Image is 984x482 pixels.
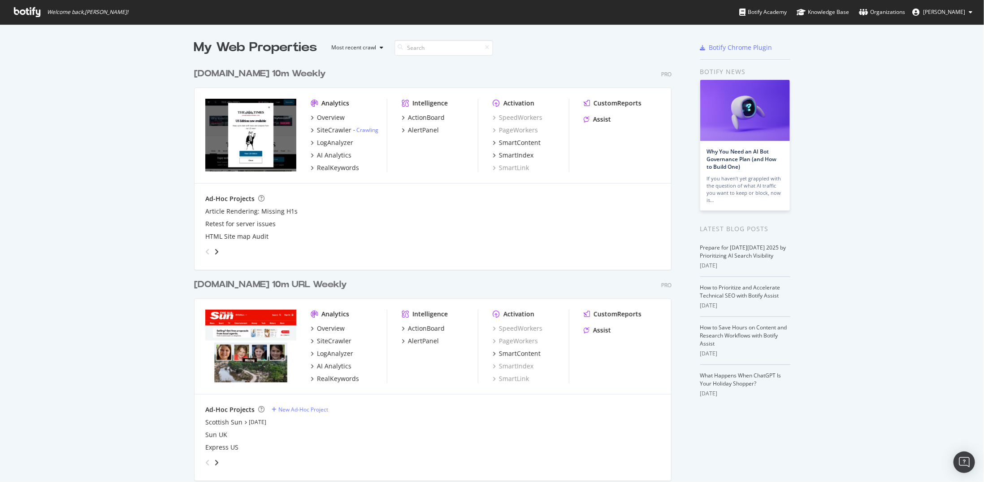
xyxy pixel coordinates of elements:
[493,126,538,135] a: PageWorkers
[321,99,349,108] div: Analytics
[859,8,905,17] div: Organizations
[499,151,533,160] div: SmartIndex
[205,418,243,427] a: Scottish Sun
[797,8,849,17] div: Knowledge Base
[311,374,359,383] a: RealKeywords
[194,278,347,291] div: [DOMAIN_NAME] 10m URL Weekly
[317,126,351,135] div: SiteCrawler
[194,67,329,80] a: [DOMAIN_NAME] 10m Weekly
[503,99,534,108] div: Activation
[205,219,276,228] a: Retest for server issues
[493,362,533,371] a: SmartIndex
[493,163,529,172] a: SmartLink
[205,99,296,171] img: www.TheTimes.co.uk
[272,406,328,413] a: New Ad-Hoc Project
[317,362,351,371] div: AI Analytics
[311,362,351,371] a: AI Analytics
[321,310,349,319] div: Analytics
[594,310,642,319] div: CustomReports
[317,151,351,160] div: AI Analytics
[311,163,359,172] a: RealKeywords
[202,456,213,470] div: angle-left
[700,350,790,358] div: [DATE]
[47,9,128,16] span: Welcome back, [PERSON_NAME] !
[194,39,317,57] div: My Web Properties
[594,99,642,108] div: CustomReports
[408,113,445,122] div: ActionBoard
[325,40,387,55] button: Most recent crawl
[311,151,351,160] a: AI Analytics
[700,372,781,387] a: What Happens When ChatGPT Is Your Holiday Shopper?
[584,115,611,124] a: Assist
[402,113,445,122] a: ActionBoard
[499,349,541,358] div: SmartContent
[661,70,672,78] div: Pro
[205,443,238,452] div: Express US
[700,224,790,234] div: Latest Blog Posts
[205,232,269,241] a: HTML Site map Audit
[700,262,790,270] div: [DATE]
[408,324,445,333] div: ActionBoard
[493,113,542,122] a: SpeedWorkers
[213,458,220,467] div: angle-right
[700,244,786,259] a: Prepare for [DATE][DATE] 2025 by Prioritizing AI Search Visibility
[194,67,326,80] div: [DOMAIN_NAME] 10m Weekly
[493,324,542,333] div: SpeedWorkers
[700,302,790,310] div: [DATE]
[408,337,439,346] div: AlertPanel
[205,207,298,216] a: Article Rendering: Missing H1s
[317,324,345,333] div: Overview
[412,310,448,319] div: Intelligence
[311,126,378,135] a: SiteCrawler- Crawling
[707,148,777,171] a: Why You Need an AI Bot Governance Plan (and How to Build One)
[700,324,787,347] a: How to Save Hours on Content and Research Workflows with Botify Assist
[278,406,328,413] div: New Ad-Hoc Project
[593,115,611,124] div: Assist
[700,43,772,52] a: Botify Chrome Plugin
[493,349,541,358] a: SmartContent
[493,151,533,160] a: SmartIndex
[493,374,529,383] a: SmartLink
[353,126,378,134] div: -
[499,138,541,147] div: SmartContent
[311,337,351,346] a: SiteCrawler
[205,430,227,439] a: Sun UK
[493,138,541,147] a: SmartContent
[707,175,783,204] div: If you haven’t yet grappled with the question of what AI traffic you want to keep or block, now is…
[923,8,965,16] span: Richard Deng
[317,163,359,172] div: RealKeywords
[493,337,538,346] a: PageWorkers
[700,390,790,398] div: [DATE]
[311,113,345,122] a: Overview
[311,324,345,333] a: Overview
[317,138,353,147] div: LogAnalyzer
[700,284,780,299] a: How to Prioritize and Accelerate Technical SEO with Botify Assist
[408,126,439,135] div: AlertPanel
[954,451,975,473] div: Open Intercom Messenger
[213,247,220,256] div: angle-right
[593,326,611,335] div: Assist
[709,43,772,52] div: Botify Chrome Plugin
[317,113,345,122] div: Overview
[205,310,296,382] img: www.The-Sun.com
[412,99,448,108] div: Intelligence
[905,5,980,19] button: [PERSON_NAME]
[332,45,377,50] div: Most recent crawl
[311,349,353,358] a: LogAnalyzer
[700,67,790,77] div: Botify news
[202,245,213,259] div: angle-left
[205,405,255,414] div: Ad-Hoc Projects
[249,418,266,426] a: [DATE]
[311,138,353,147] a: LogAnalyzer
[394,40,493,56] input: Search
